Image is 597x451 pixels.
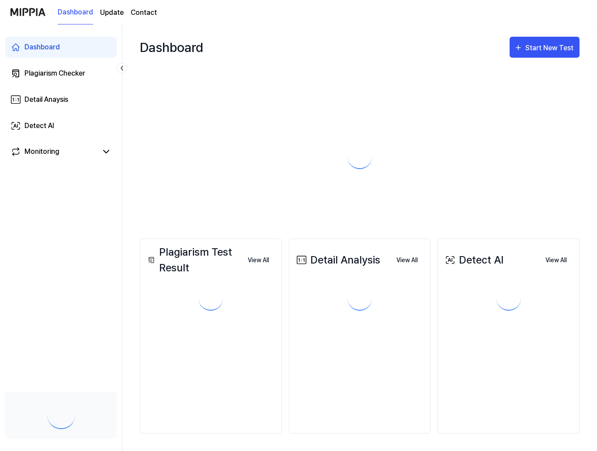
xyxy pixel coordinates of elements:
[389,251,425,269] a: View All
[100,7,124,18] a: Update
[140,33,203,61] div: Dashboard
[538,251,574,269] a: View All
[5,89,117,110] a: Detail Anaysis
[146,244,241,276] div: Plagiarism Test Result
[24,42,60,52] div: Dashboard
[5,115,117,136] a: Detect AI
[131,7,157,18] a: Contact
[389,252,425,269] button: View All
[510,37,580,58] button: Start New Test
[241,251,276,269] a: View All
[24,68,85,79] div: Plagiarism Checker
[24,146,59,157] div: Monitoring
[10,146,97,157] a: Monitoring
[24,94,68,105] div: Detail Anaysis
[295,252,380,268] div: Detail Analysis
[5,63,117,84] a: Plagiarism Checker
[5,37,117,58] a: Dashboard
[24,121,54,131] div: Detect AI
[241,252,276,269] button: View All
[538,252,574,269] button: View All
[443,252,503,268] div: Detect AI
[525,42,575,54] div: Start New Test
[58,0,93,24] a: Dashboard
